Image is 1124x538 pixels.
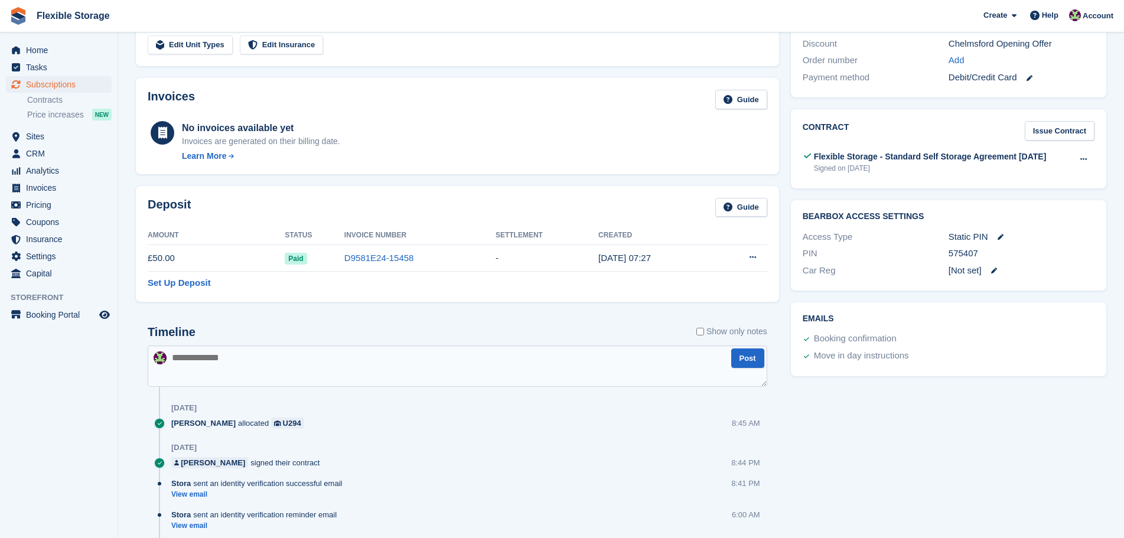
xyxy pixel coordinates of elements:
[598,253,651,263] time: 2025-09-17 06:27:15 UTC
[26,231,97,247] span: Insurance
[26,162,97,179] span: Analytics
[814,163,1047,174] div: Signed on [DATE]
[182,121,340,135] div: No invoices available yet
[6,59,112,76] a: menu
[182,150,226,162] div: Learn More
[271,418,304,429] a: U294
[26,265,97,282] span: Capital
[6,248,112,265] a: menu
[949,71,1094,84] div: Debit/Credit Card
[6,128,112,145] a: menu
[171,521,343,531] a: View email
[240,35,324,55] a: Edit Insurance
[26,59,97,76] span: Tasks
[803,121,849,141] h2: Contract
[803,264,949,278] div: Car Reg
[148,90,195,109] h2: Invoices
[181,457,245,468] div: [PERSON_NAME]
[182,150,340,162] a: Learn More
[1083,10,1113,22] span: Account
[171,457,325,468] div: signed their contract
[496,226,598,245] th: Settlement
[171,509,343,520] div: sent an identity verification reminder email
[92,109,112,120] div: NEW
[171,443,197,452] div: [DATE]
[344,226,496,245] th: Invoice Number
[171,478,191,489] span: Stora
[732,418,760,429] div: 8:45 AM
[26,307,97,323] span: Booking Portal
[496,245,598,272] td: -
[27,109,84,120] span: Price increases
[803,230,949,244] div: Access Type
[171,418,310,429] div: allocated
[949,54,965,67] a: Add
[171,403,197,413] div: [DATE]
[803,37,949,51] div: Discount
[598,226,713,245] th: Created
[732,509,760,520] div: 6:00 AM
[696,325,704,338] input: Show only notes
[97,308,112,322] a: Preview store
[27,94,112,106] a: Contracts
[803,54,949,67] div: Order number
[814,151,1047,163] div: Flexible Storage - Standard Self Storage Agreement [DATE]
[11,292,118,304] span: Storefront
[148,245,285,272] td: £50.00
[283,418,301,429] div: U294
[1025,121,1094,141] a: Issue Contract
[696,325,767,338] label: Show only notes
[27,108,112,121] a: Price increases NEW
[148,35,233,55] a: Edit Unit Types
[983,9,1007,21] span: Create
[285,226,344,245] th: Status
[26,145,97,162] span: CRM
[148,226,285,245] th: Amount
[171,509,191,520] span: Stora
[148,325,196,339] h2: Timeline
[26,197,97,213] span: Pricing
[715,90,767,109] a: Guide
[344,253,414,263] a: D9581E24-15458
[731,478,760,489] div: 8:41 PM
[26,214,97,230] span: Coupons
[154,351,167,364] img: Rachael Fisher
[6,76,112,93] a: menu
[1042,9,1058,21] span: Help
[26,180,97,196] span: Invoices
[6,307,112,323] a: menu
[1069,9,1081,21] img: Rachael Fisher
[949,230,1094,244] div: Static PIN
[6,180,112,196] a: menu
[949,247,1094,260] div: 575407
[182,135,340,148] div: Invoices are generated on their billing date.
[171,490,348,500] a: View email
[731,457,760,468] div: 8:44 PM
[148,198,191,217] h2: Deposit
[26,76,97,93] span: Subscriptions
[803,314,1094,324] h2: Emails
[715,198,767,217] a: Guide
[6,214,112,230] a: menu
[26,248,97,265] span: Settings
[32,6,115,25] a: Flexible Storage
[814,349,909,363] div: Move in day instructions
[26,128,97,145] span: Sites
[26,42,97,58] span: Home
[9,7,27,25] img: stora-icon-8386f47178a22dfd0bd8f6a31ec36ba5ce8667c1dd55bd0f319d3a0aa187defe.svg
[6,197,112,213] a: menu
[6,145,112,162] a: menu
[171,418,236,429] span: [PERSON_NAME]
[285,253,307,265] span: Paid
[949,264,1094,278] div: [Not set]
[6,231,112,247] a: menu
[949,37,1094,51] div: Chelmsford Opening Offer
[803,212,1094,221] h2: BearBox Access Settings
[6,42,112,58] a: menu
[731,348,764,368] button: Post
[803,71,949,84] div: Payment method
[803,247,949,260] div: PIN
[148,276,211,290] a: Set Up Deposit
[814,332,897,346] div: Booking confirmation
[6,162,112,179] a: menu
